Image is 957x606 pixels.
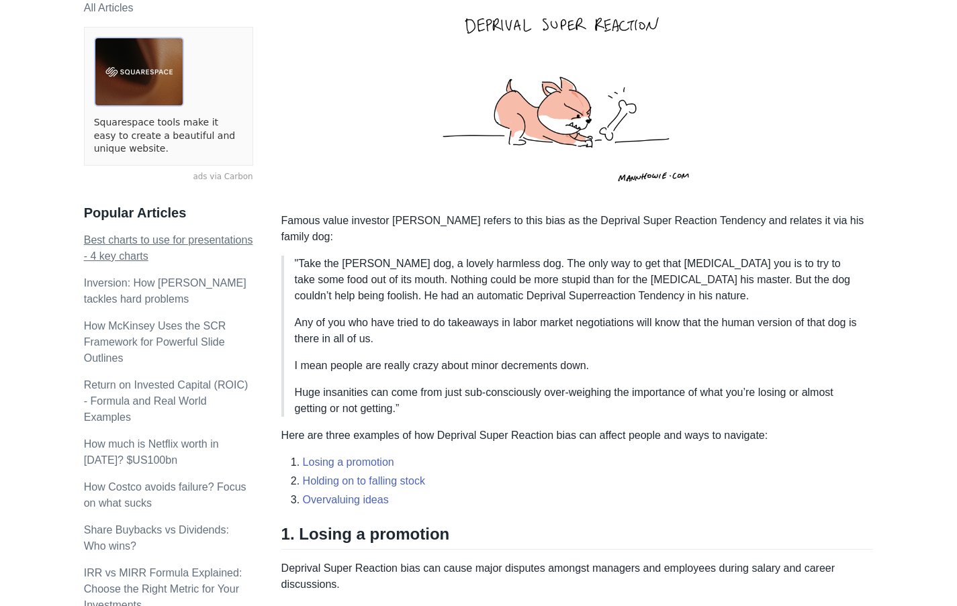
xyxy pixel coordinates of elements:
[84,277,246,305] a: Inversion: How [PERSON_NAME] tackles hard problems
[84,171,253,183] a: ads via Carbon
[303,475,425,487] a: Holding on to falling stock
[84,438,219,466] a: How much is Netflix worth in [DATE]? $US100bn
[84,481,246,509] a: How Costco avoids failure? Focus on what sucks
[84,205,253,221] h3: Popular Articles
[94,116,243,156] a: Squarespace tools make it easy to create a beautiful and unique website.
[303,456,394,468] a: Losing a promotion
[295,358,863,374] p: I mean people are really crazy about minor decrements down.
[281,213,874,245] p: Famous value investor [PERSON_NAME] refers to this bias as the Deprival Super Reaction Tendency a...
[295,385,863,417] p: Huge insanities can come from just sub-consciously over-weighing the importance of what you’re lo...
[303,494,389,505] a: Overvaluing ideas
[84,234,253,262] a: Best charts to use for presentations - 4 key charts
[295,256,863,304] p: "Take the [PERSON_NAME] dog, a lovely harmless dog. The only way to get that [MEDICAL_DATA] you i...
[84,524,229,552] a: Share Buybacks vs Dividends: Who wins?
[94,37,184,107] img: ads via Carbon
[281,427,874,444] p: Here are three examples of how Deprival Super Reaction bias can affect people and ways to navigate:
[295,315,863,347] p: Any of you who have tried to do takeaways in labor market negotiations will know that the human v...
[84,379,248,423] a: Return on Invested Capital (ROIC) - Formula and Real World Examples
[281,560,874,593] p: Deprival Super Reaction bias can cause major disputes amongst managers and employees during salar...
[84,320,226,364] a: How McKinsey Uses the SCR Framework for Powerful Slide Outlines
[281,524,874,550] h2: 1. Losing a promotion
[84,2,134,13] a: All Articles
